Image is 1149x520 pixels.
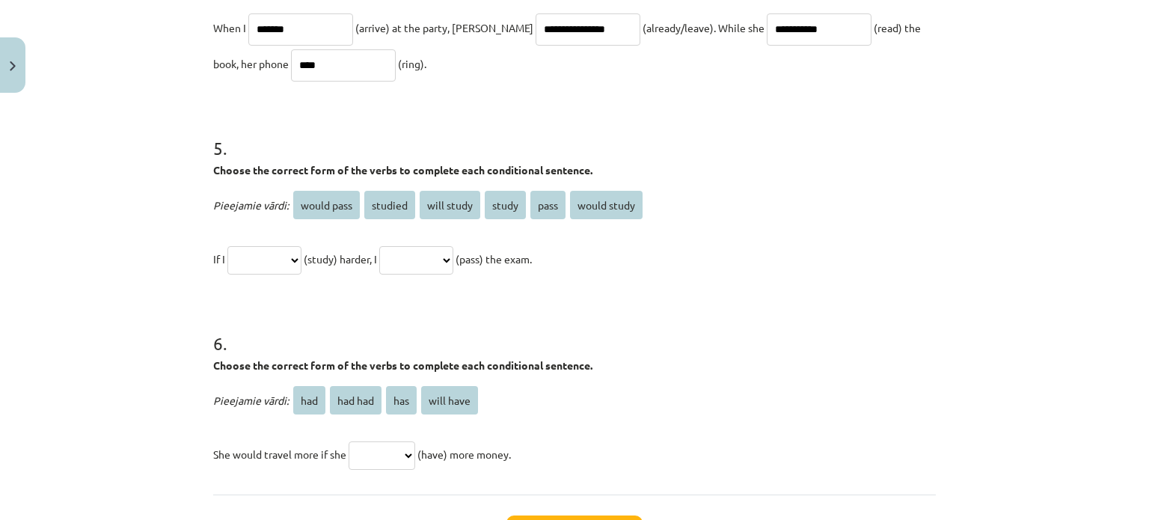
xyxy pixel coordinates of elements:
[364,191,415,219] span: studied
[421,386,478,415] span: will have
[330,386,382,415] span: had had
[420,191,480,219] span: will study
[304,252,377,266] span: (study) harder, I
[293,386,325,415] span: had
[213,307,936,353] h1: 6 .
[213,111,936,158] h1: 5 .
[530,191,566,219] span: pass
[213,358,592,372] strong: Choose the correct form of the verbs to complete each conditional sentence.
[213,21,246,34] span: When I
[355,21,533,34] span: (arrive) at the party, [PERSON_NAME]
[570,191,643,219] span: would study
[213,252,225,266] span: If I
[213,163,592,177] strong: Choose the correct form of the verbs to complete each conditional sentence.
[417,447,511,461] span: (have) more money.
[485,191,526,219] span: study
[213,394,289,407] span: Pieejamie vārdi:
[456,252,532,266] span: (pass) the exam.
[643,21,765,34] span: (already/leave). While she
[213,447,346,461] span: She would travel more if she
[398,57,426,70] span: (ring).
[386,386,417,415] span: has
[10,61,16,71] img: icon-close-lesson-0947bae3869378f0d4975bcd49f059093ad1ed9edebbc8119c70593378902aed.svg
[213,198,289,212] span: Pieejamie vārdi:
[293,191,360,219] span: would pass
